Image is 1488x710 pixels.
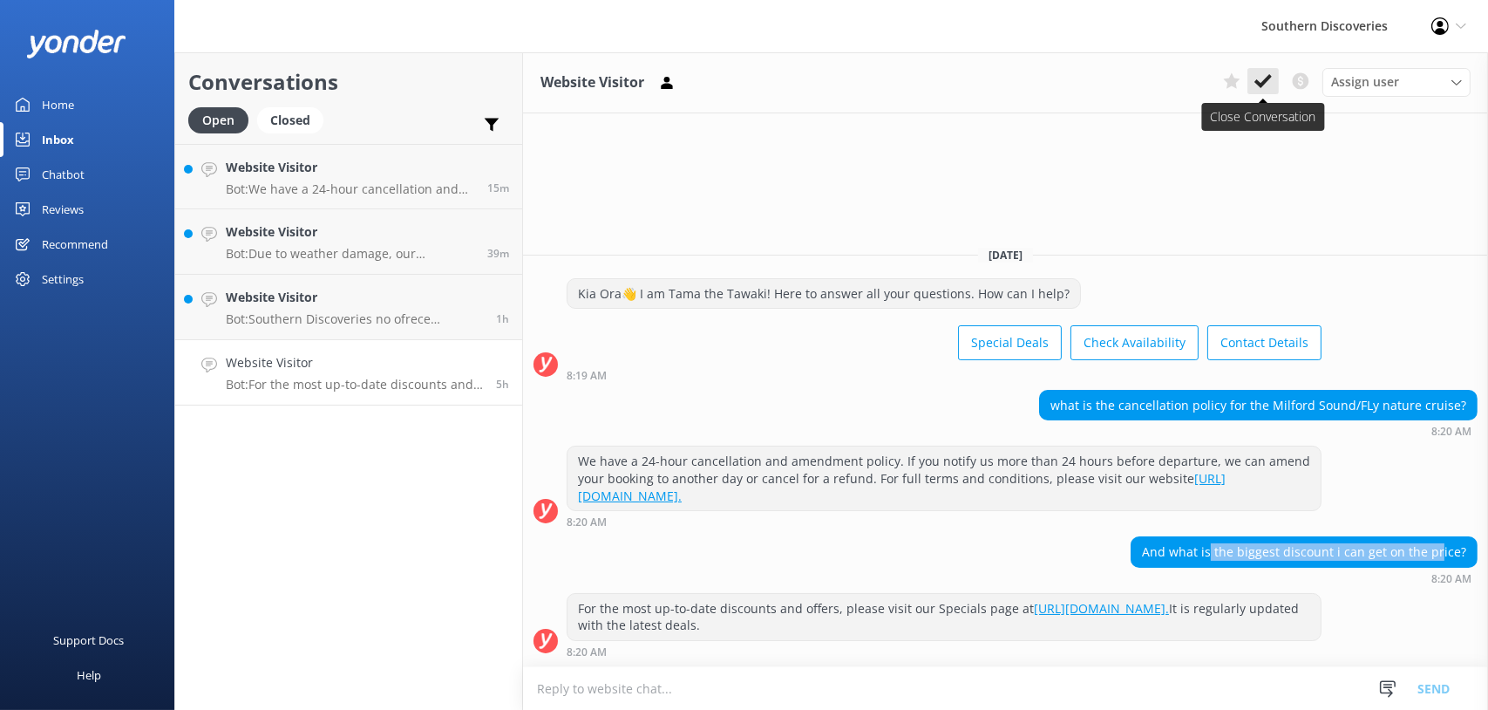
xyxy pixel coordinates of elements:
div: what is the cancellation policy for the Milford Sound/FLy nature cruise? [1040,391,1477,420]
div: Inbox [42,122,74,157]
a: Website VisitorBot:Due to weather damage, our Underwater Observatory and Kayak Shed are temporari... [175,209,522,275]
h4: Website Visitor [226,158,474,177]
a: Website VisitorBot:Southern Discoveries no ofrece estacionamiento para clientes en nuestro Centro... [175,275,522,340]
span: [DATE] [978,248,1033,263]
strong: 8:20 AM [567,517,607,528]
div: Oct 12 2025 08:20am (UTC +13:00) Pacific/Auckland [1131,572,1478,584]
div: Oct 12 2025 08:20am (UTC +13:00) Pacific/Auckland [567,515,1322,528]
div: Open [188,107,248,133]
a: Website VisitorBot:For the most up-to-date discounts and offers, please visit our Specials page a... [175,340,522,406]
div: Assign User [1322,68,1471,96]
strong: 8:20 AM [567,647,607,658]
strong: 8:19 AM [567,371,607,381]
p: Bot: We have a 24-hour cancellation and amendment policy. If you notify us more than 24 hours bef... [226,181,474,197]
div: Reviews [42,192,84,227]
div: Kia Ora👋 I am Tama the Tawaki! Here to answer all your questions. How can I help? [567,279,1080,309]
span: Oct 12 2025 01:17pm (UTC +13:00) Pacific/Auckland [487,246,509,261]
button: Check Availability [1070,325,1199,360]
p: Bot: Southern Discoveries no ofrece estacionamiento para clientes en nuestro Centro de Visitantes... [226,311,483,327]
div: Support Docs [54,623,125,658]
div: Closed [257,107,323,133]
div: Chatbot [42,157,85,192]
strong: 8:20 AM [1431,574,1471,584]
a: [URL][DOMAIN_NAME]. [578,470,1226,504]
div: Oct 12 2025 08:20am (UTC +13:00) Pacific/Auckland [1039,425,1478,437]
div: Home [42,87,74,122]
div: Recommend [42,227,108,262]
h4: Website Visitor [226,288,483,307]
span: Oct 12 2025 12:07pm (UTC +13:00) Pacific/Auckland [496,311,509,326]
div: Oct 12 2025 08:19am (UTC +13:00) Pacific/Auckland [567,369,1322,381]
div: Oct 12 2025 08:20am (UTC +13:00) Pacific/Auckland [567,645,1322,658]
img: yonder-white-logo.png [26,30,126,58]
span: Oct 12 2025 08:20am (UTC +13:00) Pacific/Auckland [496,377,509,392]
a: Closed [257,110,332,129]
h4: Website Visitor [226,222,474,242]
div: Settings [42,262,84,297]
div: For the most up-to-date discounts and offers, please visit our Specials page at It is regularly u... [567,594,1321,640]
p: Bot: For the most up-to-date discounts and offers, please visit our Specials page at [URL][DOMAIN... [226,377,483,393]
a: Website VisitorBot:We have a 24-hour cancellation and amendment policy. If you notify us more tha... [175,144,522,209]
div: And what is the biggest discount i can get on the price? [1131,537,1477,567]
h2: Conversations [188,65,509,99]
div: Help [77,658,101,693]
span: Oct 12 2025 01:41pm (UTC +13:00) Pacific/Auckland [487,181,509,195]
p: Bot: Due to weather damage, our Underwater Observatory and Kayak Shed are temporarily closed, and... [226,246,474,262]
h3: Website Visitor [540,72,644,94]
h4: Website Visitor [226,353,483,372]
button: Special Deals [958,325,1062,360]
span: Assign user [1331,72,1399,92]
strong: 8:20 AM [1431,427,1471,437]
a: Open [188,110,257,129]
div: We have a 24-hour cancellation and amendment policy. If you notify us more than 24 hours before d... [567,447,1321,510]
a: [URL][DOMAIN_NAME]. [1034,600,1169,617]
button: Contact Details [1207,325,1322,360]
